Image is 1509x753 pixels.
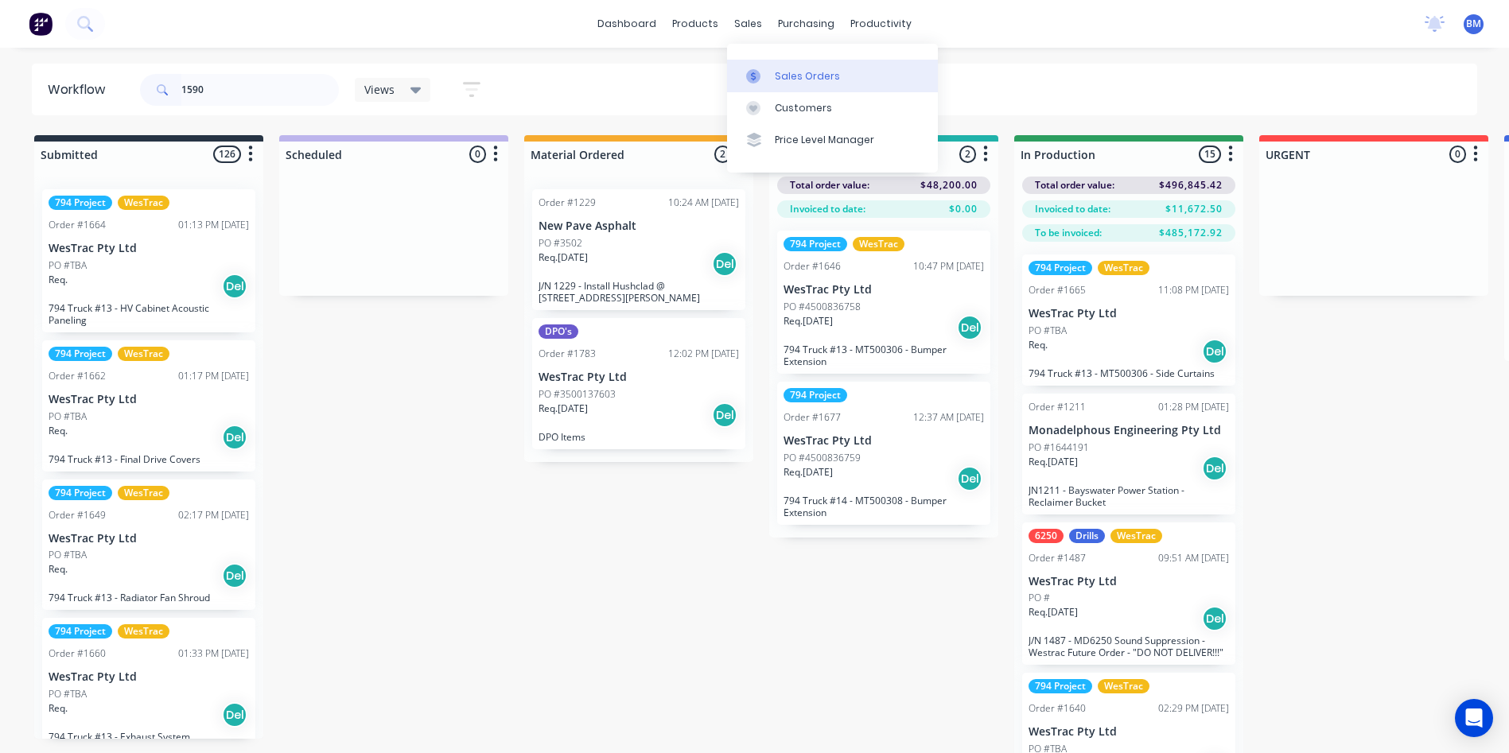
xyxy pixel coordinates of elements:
div: Order #1677 [784,410,841,425]
div: Order #1664 [49,218,106,232]
p: WesTrac Pty Ltd [1029,725,1229,739]
p: Monadelphous Engineering Pty Ltd [1029,424,1229,437]
p: 794 Truck #13 - Exhaust System [49,731,249,743]
div: 794 Project [49,624,112,638]
span: $11,672.50 [1165,202,1223,216]
div: WesTrac [1098,679,1149,693]
span: $496,845.42 [1159,178,1223,192]
div: Order #1229 [539,196,596,210]
div: 6250DrillsWesTracOrder #148709:51 AM [DATE]WesTrac Pty LtdPO #Req.[DATE]DelJ/N 1487 - MD6250 Soun... [1022,522,1235,666]
p: PO #3500137603 [539,387,616,402]
div: Order #1783 [539,347,596,361]
div: WesTrac [118,486,169,500]
input: Search for orders... [181,74,339,106]
span: BM [1466,17,1481,31]
p: WesTrac Pty Ltd [1029,575,1229,588]
p: 794 Truck #13 - MT500306 - Side Curtains [1029,367,1229,379]
p: PO #4500836759 [784,451,861,465]
div: 09:51 AM [DATE] [1158,551,1229,565]
div: Drills [1069,529,1105,543]
div: 12:37 AM [DATE] [913,410,984,425]
p: Req. [DATE] [1029,455,1078,469]
div: 11:08 PM [DATE] [1158,283,1229,297]
div: 02:29 PM [DATE] [1158,701,1229,716]
a: dashboard [589,12,664,36]
p: PO #TBA [49,409,87,424]
p: 794 Truck #13 - Final Drive Covers [49,453,249,465]
p: Req. [49,562,68,576]
div: Customers [775,101,832,115]
span: Invoiced to date: [1035,202,1110,216]
p: WesTrac Pty Ltd [49,532,249,545]
div: 10:47 PM [DATE] [913,259,984,274]
div: 794 Project [49,347,112,361]
div: 01:17 PM [DATE] [178,369,249,383]
div: Order #1649 [49,508,106,522]
div: 794 ProjectWesTracOrder #164902:17 PM [DATE]WesTrac Pty LtdPO #TBAReq.Del794 Truck #13 - Radiator... [42,479,255,611]
p: Req. [DATE] [539,250,588,265]
p: Req. [49,273,68,287]
div: 794 Project [784,388,847,402]
div: Order #1211 [1029,400,1086,414]
div: Order #1646 [784,259,841,274]
p: JN1211 - Bayswater Power Station - Reclaimer Bucket [1029,484,1229,508]
div: 794 ProjectOrder #167712:37 AM [DATE]WesTrac Pty LtdPO #4500836759Req.[DATE]Del794 Truck #14 - MT... [777,382,990,525]
p: PO #TBA [49,258,87,273]
div: 794 Project [784,237,847,251]
span: $0.00 [949,202,978,216]
div: 794 ProjectWesTracOrder #164610:47 PM [DATE]WesTrac Pty LtdPO #4500836758Req.[DATE]Del794 Truck #... [777,231,990,374]
div: 01:28 PM [DATE] [1158,400,1229,414]
p: 794 Truck #14 - MT500308 - Bumper Extension [784,495,984,518]
p: WesTrac Pty Ltd [49,393,249,406]
span: $48,200.00 [920,178,978,192]
p: DPO Items [539,431,739,443]
div: Del [712,402,737,428]
p: Req. [49,424,68,438]
p: PO #TBA [1029,324,1067,338]
p: Req. [DATE] [539,402,588,416]
div: Del [957,466,982,491]
p: J/N 1487 - MD6250 Sound Suppression - Westrac Future Order - "DO NOT DELIVER!!!" [1029,635,1229,658]
a: Customers [727,92,938,124]
p: PO #4500836758 [784,300,861,314]
div: 10:24 AM [DATE] [668,196,739,210]
div: Order #1665 [1029,283,1086,297]
div: Order #1487 [1029,551,1086,565]
p: PO #TBA [49,548,87,562]
p: Req. [DATE] [784,314,833,328]
div: Del [222,425,247,450]
p: WesTrac Pty Ltd [49,670,249,684]
div: Del [957,315,982,340]
div: 01:13 PM [DATE] [178,218,249,232]
p: New Pave Asphalt [539,219,739,233]
p: J/N 1229 - Install Hushclad @ [STREET_ADDRESS][PERSON_NAME] [539,280,739,304]
p: PO #1644191 [1029,441,1089,455]
div: 01:33 PM [DATE] [178,646,249,661]
div: Del [1202,606,1227,631]
span: Total order value: [790,178,869,192]
div: WesTrac [853,237,904,251]
span: Views [364,81,395,98]
p: WesTrac Pty Ltd [784,283,984,297]
div: 02:17 PM [DATE] [178,508,249,522]
div: Order #1660 [49,646,106,661]
span: Invoiced to date: [790,202,865,216]
div: 794 Project [1029,679,1092,693]
span: Total order value: [1035,178,1114,192]
p: Req. [DATE] [784,465,833,479]
div: 794 ProjectWesTracOrder #166401:13 PM [DATE]WesTrac Pty LtdPO #TBAReq.Del794 Truck #13 - HV Cabin... [42,189,255,332]
div: DPO'sOrder #178312:02 PM [DATE]WesTrac Pty LtdPO #3500137603Req.[DATE]DelDPO Items [532,318,745,449]
div: sales [726,12,770,36]
p: WesTrac Pty Ltd [539,371,739,384]
div: WesTrac [1110,529,1162,543]
div: WesTrac [118,347,169,361]
div: Order #121101:28 PM [DATE]Monadelphous Engineering Pty LtdPO #1644191Req.[DATE]DelJN1211 - Bayswa... [1022,394,1235,514]
div: 794 Project [49,196,112,210]
div: Del [222,702,247,728]
div: 794 ProjectWesTracOrder #166001:33 PM [DATE]WesTrac Pty LtdPO #TBAReq.Del794 Truck #13 - Exhaust ... [42,618,255,749]
div: Del [222,563,247,588]
p: WesTrac Pty Ltd [784,434,984,448]
div: Order #1662 [49,369,106,383]
img: Factory [29,12,53,36]
p: 794 Truck #13 - HV Cabinet Acoustic Paneling [49,302,249,326]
